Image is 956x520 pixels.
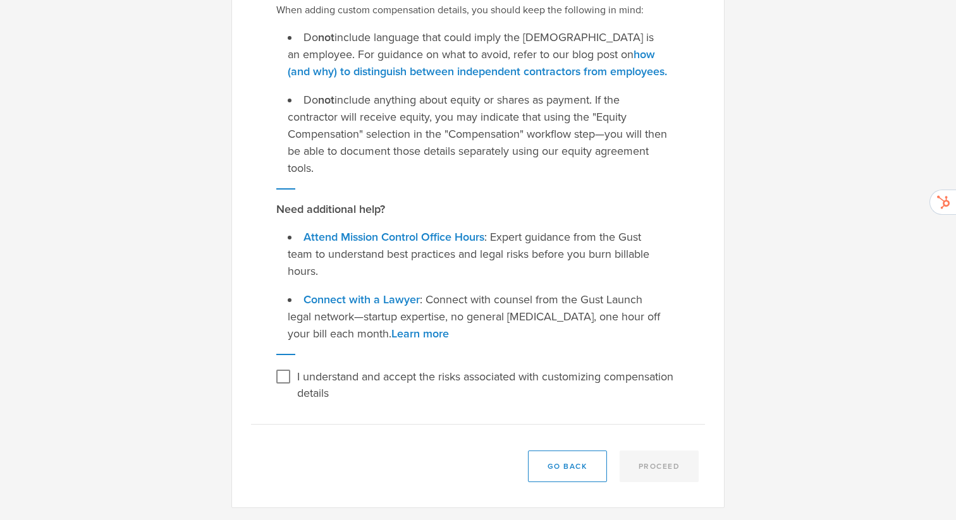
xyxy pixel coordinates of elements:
[276,201,680,217] h3: Need additional help?
[297,366,677,401] label: I understand and accept the risks associated with customizing compensation details
[893,421,956,482] iframe: Chat Widget
[288,92,668,177] li: Do include anything about equity or shares as payment. If the contractor will receive equity, you...
[303,230,484,244] a: Attend Mission Control Office Hours
[528,450,607,482] button: Go Back
[318,93,334,107] strong: not
[303,293,420,306] a: Connect with a Lawyer
[288,229,668,280] li: : Expert guidance from the Gust team to understand best practices and legal risks before you burn...
[288,291,668,342] li: : Connect with counsel from the Gust Launch legal network—startup expertise, no general [MEDICAL_...
[391,327,449,341] a: Learn more
[276,3,680,18] p: When adding custom compensation details, you should keep the following in mind:
[288,29,668,80] li: Do include language that could imply the [DEMOGRAPHIC_DATA] is an employee. For guidance on what ...
[318,30,334,44] strong: not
